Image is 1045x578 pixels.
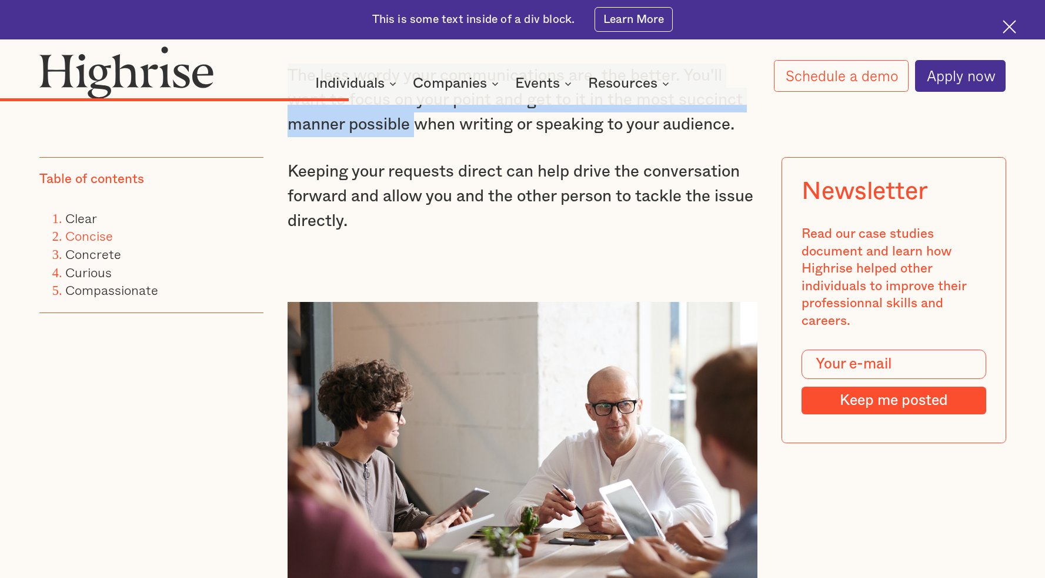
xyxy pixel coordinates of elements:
[802,387,986,414] input: Keep me posted
[413,77,502,91] div: Companies
[65,261,112,282] a: Curious
[315,77,400,91] div: Individuals
[588,77,657,91] div: Resources
[802,177,927,205] div: Newsletter
[802,225,986,329] div: Read our case studies document and learn how Highrise helped other individuals to improve their p...
[39,171,144,188] div: Table of contents
[595,7,673,32] a: Learn More
[372,12,575,27] div: This is some text inside of a div block.
[774,60,909,92] a: Schedule a demo
[39,46,214,99] img: Highrise logo
[802,349,986,378] input: Your e-mail
[315,77,385,91] div: Individuals
[413,77,487,91] div: Companies
[1003,20,1016,34] img: Cross icon
[515,77,560,91] div: Events
[65,207,97,228] a: Clear
[802,349,986,414] form: Modal Form
[915,60,1006,92] a: Apply now
[588,77,673,91] div: Resources
[515,77,575,91] div: Events
[65,225,113,246] a: Concise
[65,280,158,300] a: Compassionate
[65,243,121,264] a: Concrete
[288,160,757,233] p: Keeping your requests direct can help drive the conversation forward and allow you and the other ...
